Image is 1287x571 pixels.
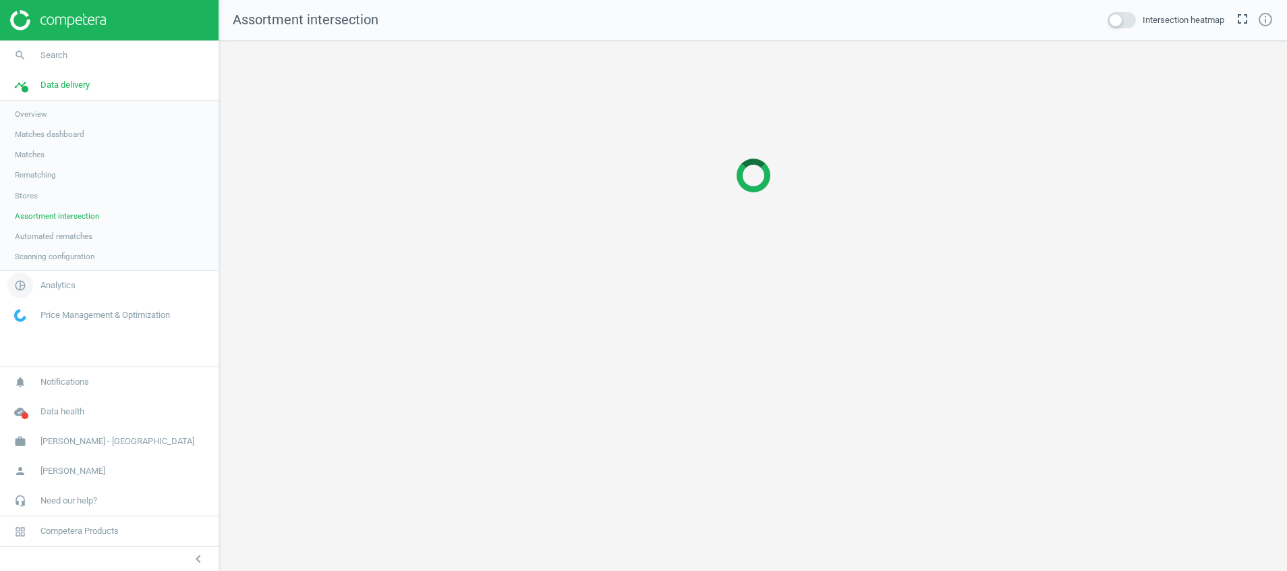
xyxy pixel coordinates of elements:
[40,79,90,91] span: Data delivery
[1257,11,1274,29] a: info_outline
[40,49,67,61] span: Search
[40,309,170,321] span: Price Management & Optimization
[233,11,378,28] span: Assortment intersection
[15,129,84,140] span: Matches dashboard
[7,273,33,298] i: pie_chart_outlined
[7,369,33,395] i: notifications
[1257,11,1274,28] i: info_outline
[7,429,33,454] i: work
[7,488,33,514] i: headset_mic
[40,279,76,292] span: Analytics
[40,435,194,447] span: [PERSON_NAME] - [GEOGRAPHIC_DATA]
[15,149,45,160] span: Matches
[7,399,33,425] i: cloud_done
[15,231,92,242] span: Automated rematches
[1143,14,1224,26] span: Intersection heatmap
[14,309,26,322] img: wGWNvw8QSZomAAAAABJRU5ErkJggg==
[40,406,84,418] span: Data health
[190,551,206,567] i: chevron_left
[7,43,33,68] i: search
[15,190,38,201] span: Stores
[40,376,89,388] span: Notifications
[181,550,215,568] button: chevron_left
[40,495,97,507] span: Need our help?
[1234,11,1251,27] i: fullscreen
[15,169,56,180] span: Rematching
[15,211,99,221] span: Assortment intersection
[15,251,94,262] span: Scanning configuration
[10,10,106,30] img: ajHJNr6hYgQAAAAASUVORK5CYII=
[7,458,33,484] i: person
[40,465,105,477] span: [PERSON_NAME]
[40,525,119,537] span: Competera Products
[15,109,47,119] span: Overview
[7,72,33,98] i: timeline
